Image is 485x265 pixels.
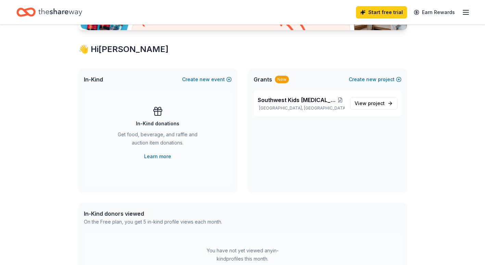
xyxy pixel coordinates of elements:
[254,75,272,84] span: Grants
[84,218,222,226] div: On the Free plan, you get 5 in-kind profile views each month.
[136,119,179,128] div: In-Kind donations
[16,4,82,20] a: Home
[366,75,376,84] span: new
[144,152,171,161] a: Learn more
[410,6,459,18] a: Earn Rewards
[258,105,345,111] p: [GEOGRAPHIC_DATA], [GEOGRAPHIC_DATA]
[258,96,336,104] span: Southwest Kids [MEDICAL_DATA] FOundation
[200,75,210,84] span: new
[111,130,204,150] div: Get food, beverage, and raffle and auction item donations.
[78,44,407,55] div: 👋 Hi [PERSON_NAME]
[84,75,103,84] span: In-Kind
[200,247,285,263] div: You have not yet viewed any in-kind profiles this month.
[349,75,401,84] button: Createnewproject
[275,76,289,83] div: New
[84,210,222,218] div: In-Kind donors viewed
[356,6,407,18] a: Start free trial
[182,75,232,84] button: Createnewevent
[355,99,385,108] span: View
[368,100,385,106] span: project
[350,97,397,110] a: View project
